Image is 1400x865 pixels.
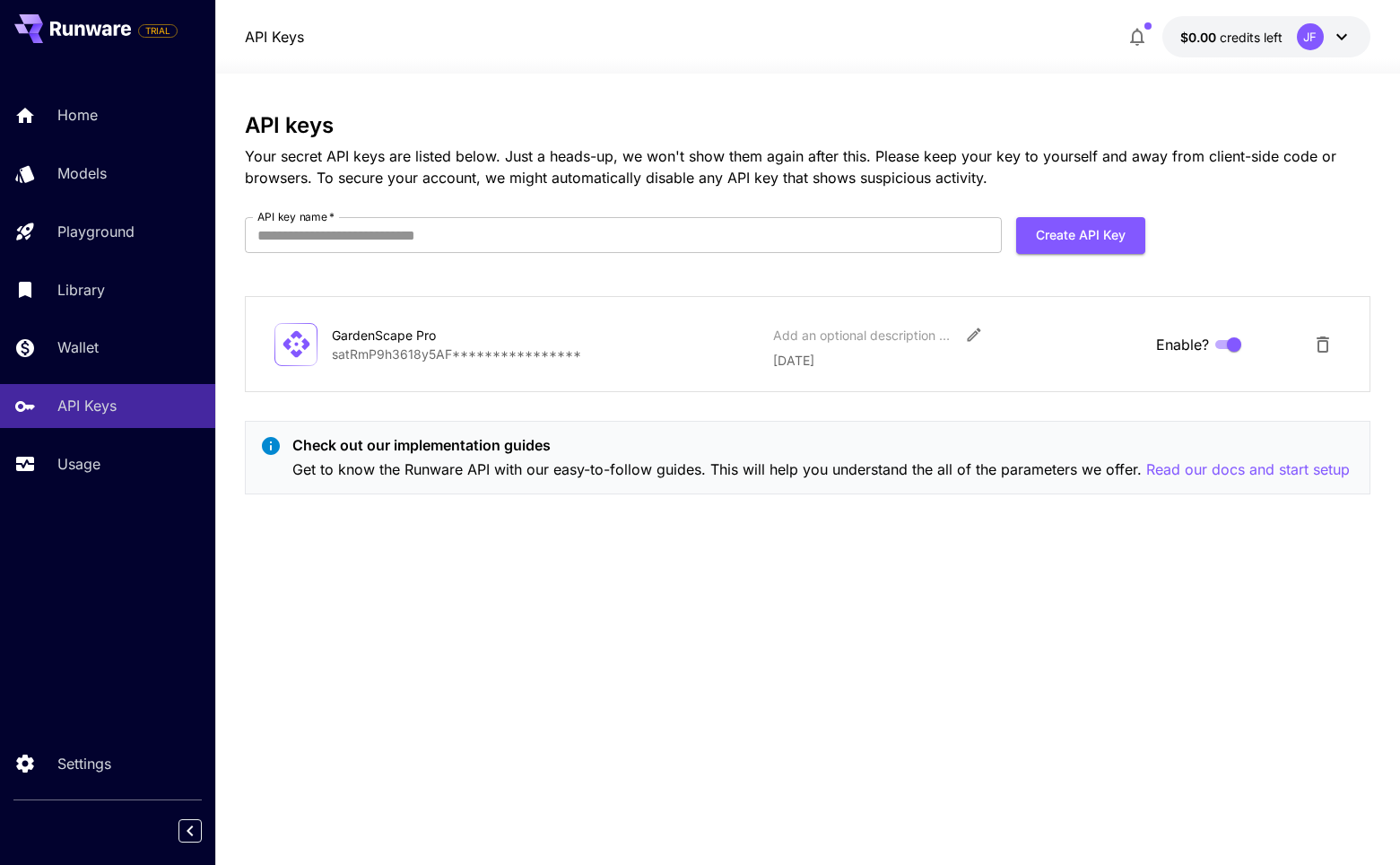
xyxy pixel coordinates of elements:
[245,145,1370,188] p: Your secret API keys are listed below. Just a heads-up, we won't show them again after this. Plea...
[332,326,511,345] div: GardenScape Pro
[1156,334,1209,355] span: Enable?
[138,20,178,41] span: Add your payment card to enable full platform functionality.
[773,326,952,345] div: Add an optional description or comment
[245,26,304,48] a: API Keys
[139,24,177,38] span: TRIAL
[192,815,215,847] div: Collapse sidebar
[257,209,335,224] label: API key name
[178,819,202,843] button: Collapse sidebar
[1297,23,1324,50] div: JF
[57,162,107,184] p: Models
[1220,30,1283,45] span: credits left
[1016,217,1145,254] button: Create API Key
[57,453,100,475] p: Usage
[57,336,99,358] p: Wallet
[292,459,1350,481] p: Get to know the Runware API with our easy-to-follow guides. This will help you understand the all...
[245,113,1370,138] h3: API keys
[1180,30,1220,45] span: $0.00
[1180,28,1283,47] div: $0.00
[958,319,990,351] button: Edit
[57,221,135,242] p: Playground
[57,395,117,416] p: API Keys
[1305,327,1341,363] button: Delete API Key
[773,351,1142,370] p: [DATE]
[245,26,304,48] nav: breadcrumb
[57,753,111,774] p: Settings
[1162,16,1370,57] button: $0.00JF
[57,279,105,301] p: Library
[292,434,1350,456] p: Check out our implementation guides
[57,104,98,126] p: Home
[1146,459,1350,481] button: Read our docs and start setup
